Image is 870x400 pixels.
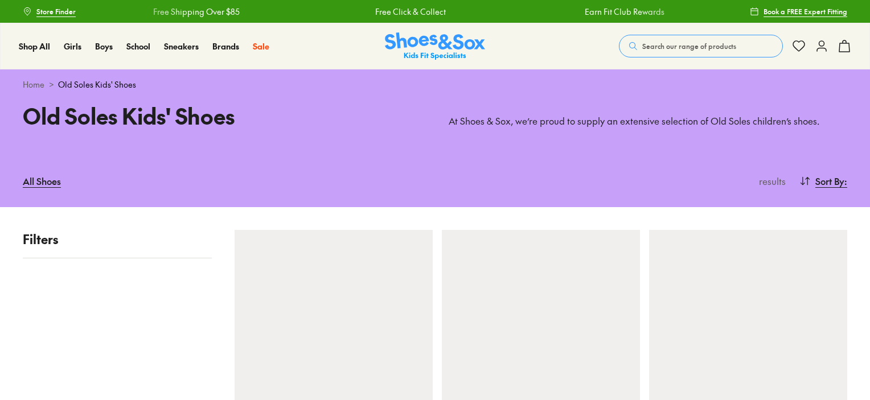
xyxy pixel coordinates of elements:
a: Book a FREE Expert Fitting [750,1,847,22]
img: SNS_Logo_Responsive.svg [385,32,485,60]
p: Filters [23,230,212,249]
a: Store Finder [23,1,76,22]
a: Earn Fit Club Rewards [553,6,633,18]
span: : [844,174,847,188]
a: Sale [253,40,269,52]
a: Shoes & Sox [385,32,485,60]
span: Book a FREE Expert Fitting [764,6,847,17]
a: Brands [212,40,239,52]
a: School [126,40,150,52]
a: All Shoes [23,168,61,193]
a: Boys [95,40,113,52]
span: Old Soles Kids' Shoes [58,79,136,90]
p: results [754,174,786,188]
div: > [23,79,847,90]
button: Search our range of products [619,35,783,57]
span: Store Finder [36,6,76,17]
a: Sneakers [164,40,199,52]
a: Girls [64,40,81,52]
a: Free Click & Collect [343,6,414,18]
button: Sort By: [799,168,847,193]
a: Free Shipping Over $85 [121,6,208,18]
a: Home [23,79,44,90]
a: Shop All [19,40,50,52]
span: Sort By [815,174,844,188]
span: Search our range of products [642,41,736,51]
p: At Shoes & Sox, we’re proud to supply an extensive selection of Old Soles children’s shoes. [449,115,847,127]
h1: Old Soles Kids' Shoes [23,100,421,132]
